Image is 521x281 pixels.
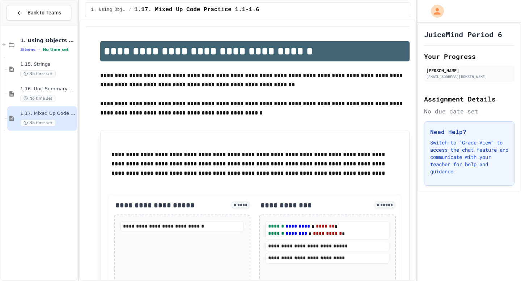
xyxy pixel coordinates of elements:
[461,221,514,251] iframe: chat widget
[27,9,61,17] span: Back to Teams
[20,61,76,68] span: 1.15. Strings
[20,111,76,117] span: 1.17. Mixed Up Code Practice 1.1-1.6
[424,29,502,39] h1: JuiceMind Period 6
[20,86,76,92] span: 1.16. Unit Summary 1a (1.1-1.6)
[20,95,56,102] span: No time set
[491,252,514,274] iframe: chat widget
[424,107,514,116] div: No due date set
[91,7,126,13] span: 1. Using Objects and Methods
[20,70,56,77] span: No time set
[129,7,131,13] span: /
[43,47,69,52] span: No time set
[134,5,259,14] span: 1.17. Mixed Up Code Practice 1.1-1.6
[430,139,508,175] p: Switch to "Grade View" to access the chat feature and communicate with your teacher for help and ...
[20,37,76,44] span: 1. Using Objects and Methods
[424,94,514,104] h2: Assignment Details
[20,47,35,52] span: 3 items
[20,120,56,126] span: No time set
[423,3,446,20] div: My Account
[430,127,508,136] h3: Need Help?
[38,47,40,52] span: •
[424,51,514,61] h2: Your Progress
[426,74,512,79] div: [EMAIL_ADDRESS][DOMAIN_NAME]
[426,67,512,74] div: [PERSON_NAME]
[7,5,71,21] button: Back to Teams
